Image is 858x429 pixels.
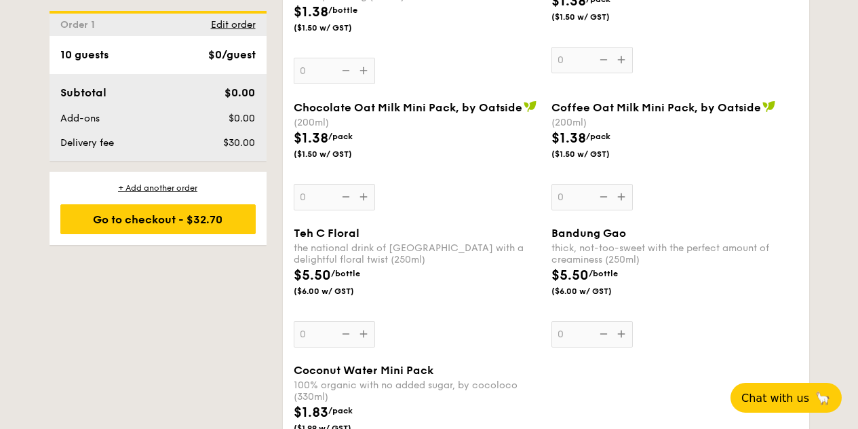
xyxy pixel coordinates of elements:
[294,149,386,160] span: ($1.50 w/ GST)
[294,379,541,403] div: 100% organic with no added sugar, by cocoloco (330ml)
[551,12,644,22] span: ($1.50 w/ GST)
[294,4,328,20] span: $1.38
[815,390,831,406] span: 🦙
[294,101,522,114] span: Chocolate Oat Milk Mini Pack, by Oatside
[225,86,255,99] span: $0.00
[229,113,255,124] span: $0.00
[551,101,761,114] span: Coffee Oat Milk Mini Pack, by Oatside
[589,269,618,278] span: /bottle
[60,19,100,31] span: Order 1
[60,47,109,63] div: 10 guests
[551,227,626,240] span: Bandung Gao
[551,286,644,297] span: ($6.00 w/ GST)
[762,100,776,113] img: icon-vegan.f8ff3823.svg
[730,383,842,413] button: Chat with us🦙
[551,130,586,147] span: $1.38
[294,405,328,421] span: $1.83
[294,267,331,284] span: $5.50
[551,242,798,265] div: thick, not-too-sweet with the perfect amount of creaminess (250ml)
[60,183,256,193] div: + Add another order
[551,117,798,128] div: (200ml)
[60,137,114,149] span: Delivery fee
[294,364,433,377] span: Coconut Water Mini Pack
[211,19,256,31] span: Edit order
[294,22,386,33] span: ($1.50 w/ GST)
[328,132,353,141] span: /pack
[294,227,359,240] span: Teh C Floral
[60,113,100,124] span: Add-ons
[328,5,357,15] span: /bottle
[586,132,610,141] span: /pack
[294,286,386,297] span: ($6.00 w/ GST)
[331,269,360,278] span: /bottle
[551,267,589,284] span: $5.50
[524,100,537,113] img: icon-vegan.f8ff3823.svg
[328,406,353,415] span: /pack
[294,117,541,128] div: (200ml)
[60,86,106,99] span: Subtotal
[741,392,809,405] span: Chat with us
[294,242,541,265] div: the national drink of [GEOGRAPHIC_DATA] with a delightful floral twist (250ml)
[294,130,328,147] span: $1.38
[551,149,644,160] span: ($1.50 w/ GST)
[60,204,256,234] div: Go to checkout - $32.70
[208,47,256,63] div: $0/guest
[223,137,255,149] span: $30.00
